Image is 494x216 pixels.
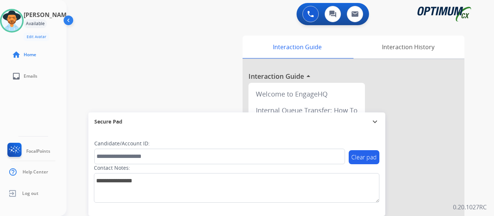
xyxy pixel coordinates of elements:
[23,169,48,175] span: Help Center
[352,36,464,58] div: Interaction History
[24,33,49,41] button: Edit Avatar
[24,52,36,58] span: Home
[349,150,379,164] button: Clear pad
[251,86,362,102] div: Welcome to EngageHQ
[453,203,487,212] p: 0.20.1027RC
[22,190,38,196] span: Log out
[12,72,21,81] mat-icon: inbox
[24,73,37,79] span: Emails
[94,164,130,172] label: Contact Notes:
[24,19,47,28] div: Available
[243,36,352,58] div: Interaction Guide
[1,10,22,31] img: avatar
[12,50,21,59] mat-icon: home
[6,143,50,160] a: FocalPoints
[251,102,362,118] div: Internal Queue Transfer: How To
[94,140,150,147] label: Candidate/Account ID:
[94,118,122,125] span: Secure Pad
[370,117,379,126] mat-icon: expand_more
[24,10,72,19] h3: [PERSON_NAME]
[26,148,50,154] span: FocalPoints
